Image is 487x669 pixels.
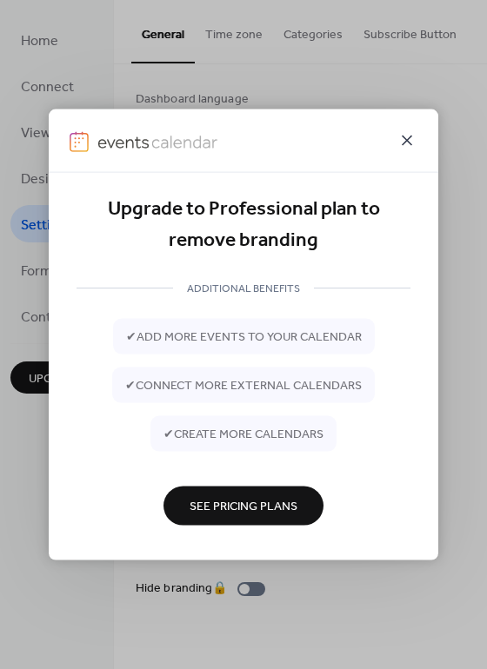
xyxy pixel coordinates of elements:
[70,131,89,152] img: logo-icon
[125,377,362,395] span: ✔ connect more external calendars
[77,194,410,257] div: Upgrade to Professional plan to remove branding
[173,280,314,298] span: ADDITIONAL BENEFITS
[190,498,297,516] span: See Pricing Plans
[163,486,324,525] button: See Pricing Plans
[97,131,217,152] img: logo-type
[126,328,362,347] span: ✔ add more events to your calendar
[163,426,324,444] span: ✔ create more calendars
